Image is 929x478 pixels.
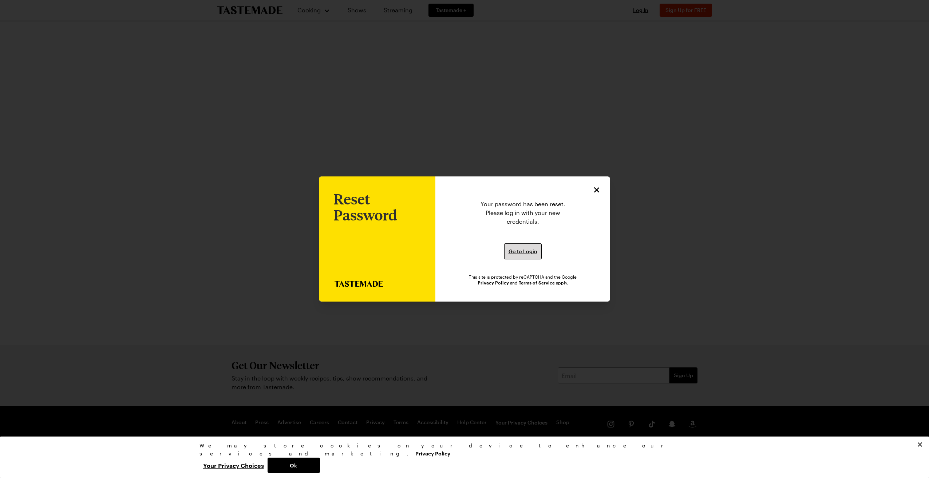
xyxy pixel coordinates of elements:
button: Close [912,437,928,453]
div: This site is protected by reCAPTCHA and the Google and apply. [464,274,581,286]
a: Google Privacy Policy [478,279,509,286]
h1: Reset Password [333,191,421,223]
span: Your password has been reset. Please log in with your new credentials. [464,200,581,226]
div: We may store cookies on your device to enhance our services and marketing. [199,442,724,458]
div: Privacy [199,442,724,473]
button: Go to Login [504,243,542,259]
button: Ok [268,458,320,473]
button: Close [592,185,601,195]
a: More information about your privacy, opens in a new tab [415,450,450,457]
button: Your Privacy Choices [199,458,268,473]
span: Go to Login [509,248,537,255]
a: Google Terms of Service [519,279,555,286]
